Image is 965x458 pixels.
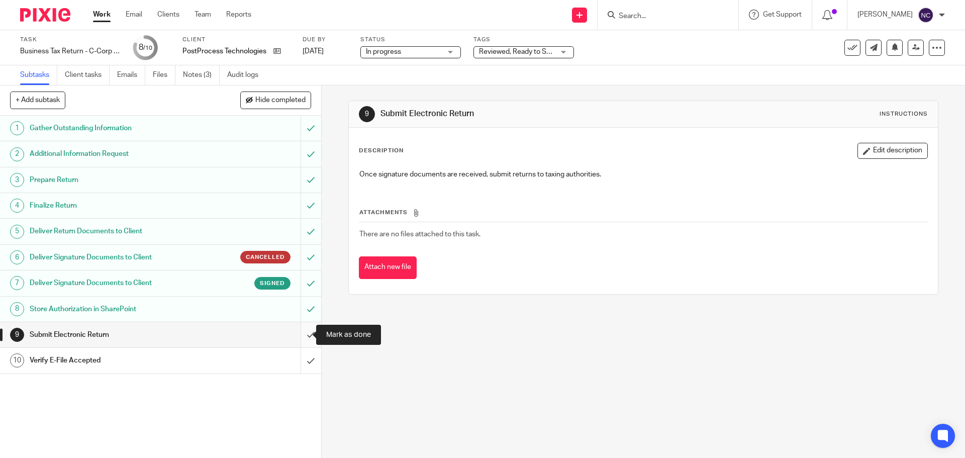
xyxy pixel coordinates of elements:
[366,48,401,55] span: In progress
[10,121,24,135] div: 1
[857,10,913,20] p: [PERSON_NAME]
[20,65,57,85] a: Subtasks
[360,36,461,44] label: Status
[303,48,324,55] span: [DATE]
[857,143,928,159] button: Edit description
[30,121,204,136] h1: Gather Outstanding Information
[30,250,204,265] h1: Deliver Signature Documents to Client
[10,353,24,368] div: 10
[359,106,375,122] div: 9
[93,10,111,20] a: Work
[226,10,251,20] a: Reports
[157,10,179,20] a: Clients
[10,302,24,316] div: 8
[117,65,145,85] a: Emails
[227,65,266,85] a: Audit logs
[20,46,121,56] div: Business Tax Return - C-Corp - On Extension
[153,65,175,85] a: Files
[20,8,70,22] img: Pixie
[918,7,934,23] img: svg%3E
[30,276,204,291] h1: Deliver Signature Documents to Client
[30,353,204,368] h1: Verify E-File Accepted
[10,91,65,109] button: + Add subtask
[195,10,211,20] a: Team
[10,328,24,342] div: 9
[246,253,285,261] span: Cancelled
[479,48,569,55] span: Reviewed, Ready to Send + 2
[30,172,204,188] h1: Prepare Return
[182,36,290,44] label: Client
[30,198,204,213] h1: Finalize Return
[10,147,24,161] div: 2
[10,250,24,264] div: 6
[359,169,927,179] p: Once signature documents are received, submit returns to taxing authorities.
[380,109,665,119] h1: Submit Electronic Return
[618,12,708,21] input: Search
[255,97,306,105] span: Hide completed
[30,327,204,342] h1: Submit Electronic Return
[30,146,204,161] h1: Additional Information Request
[143,45,152,51] small: /10
[359,147,404,155] p: Description
[30,302,204,317] h1: Store Authorization in SharePoint
[139,42,152,53] div: 8
[359,256,417,279] button: Attach new file
[30,224,204,239] h1: Deliver Return Documents to Client
[10,199,24,213] div: 4
[10,225,24,239] div: 5
[473,36,574,44] label: Tags
[359,231,480,238] span: There are no files attached to this task.
[183,65,220,85] a: Notes (3)
[10,276,24,290] div: 7
[303,36,348,44] label: Due by
[260,279,285,288] span: Signed
[20,36,121,44] label: Task
[763,11,802,18] span: Get Support
[359,210,408,215] span: Attachments
[126,10,142,20] a: Email
[240,91,311,109] button: Hide completed
[182,46,268,56] p: PostProcess Technologies Inc
[880,110,928,118] div: Instructions
[65,65,110,85] a: Client tasks
[10,173,24,187] div: 3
